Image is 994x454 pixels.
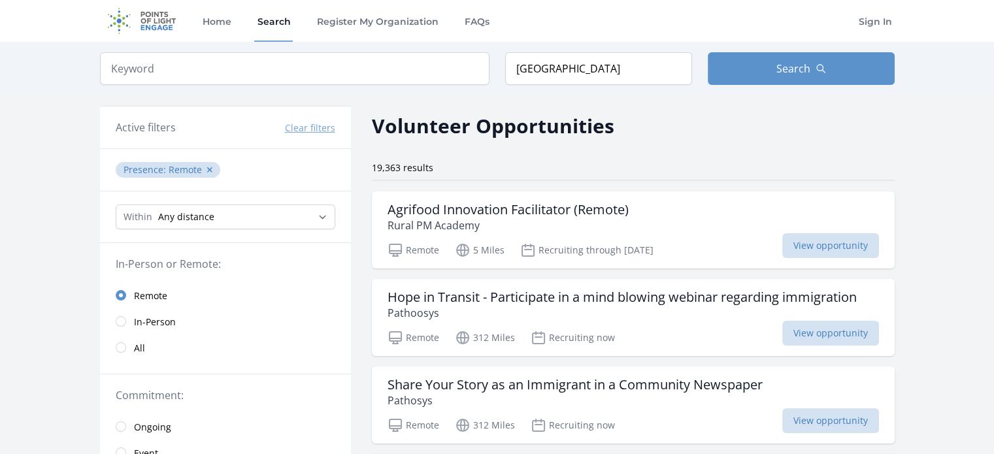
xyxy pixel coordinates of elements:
input: Keyword [100,52,489,85]
span: Ongoing [134,421,171,434]
p: Recruiting now [531,330,615,346]
select: Search Radius [116,204,335,229]
p: Remote [388,417,439,433]
h2: Volunteer Opportunities [372,111,614,140]
legend: In-Person or Remote: [116,256,335,272]
a: All [100,334,351,361]
p: Pathosys [388,393,763,408]
p: Remote [388,330,439,346]
p: 312 Miles [455,417,515,433]
button: Clear filters [285,122,335,135]
p: 5 Miles [455,242,505,258]
a: Agrifood Innovation Facilitator (Remote) Rural PM Academy Remote 5 Miles Recruiting through [DATE... [372,191,895,268]
span: In-Person [134,316,176,329]
a: In-Person [100,308,351,334]
span: Remote [134,289,167,302]
p: Remote [388,242,439,258]
span: View opportunity [782,408,879,433]
h3: Agrifood Innovation Facilitator (Remote) [388,202,629,218]
button: ✕ [206,163,214,176]
p: Recruiting now [531,417,615,433]
p: Rural PM Academy [388,218,629,233]
button: Search [708,52,895,85]
span: All [134,342,145,355]
a: Remote [100,282,351,308]
span: 19,363 results [372,161,433,174]
p: Pathoosys [388,305,857,321]
h3: Share Your Story as an Immigrant in a Community Newspaper [388,377,763,393]
h3: Hope in Transit - Participate in a mind blowing webinar regarding immigration [388,289,857,305]
h3: Active filters [116,120,176,135]
span: Remote [169,163,202,176]
span: Presence : [124,163,169,176]
span: Search [776,61,810,76]
p: 312 Miles [455,330,515,346]
a: Ongoing [100,413,351,440]
legend: Commitment: [116,387,335,403]
a: Hope in Transit - Participate in a mind blowing webinar regarding immigration Pathoosys Remote 31... [372,279,895,356]
a: Share Your Story as an Immigrant in a Community Newspaper Pathosys Remote 312 Miles Recruiting no... [372,366,895,444]
p: Recruiting through [DATE] [520,242,654,258]
span: View opportunity [782,321,879,346]
span: View opportunity [782,233,879,258]
input: Location [505,52,692,85]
